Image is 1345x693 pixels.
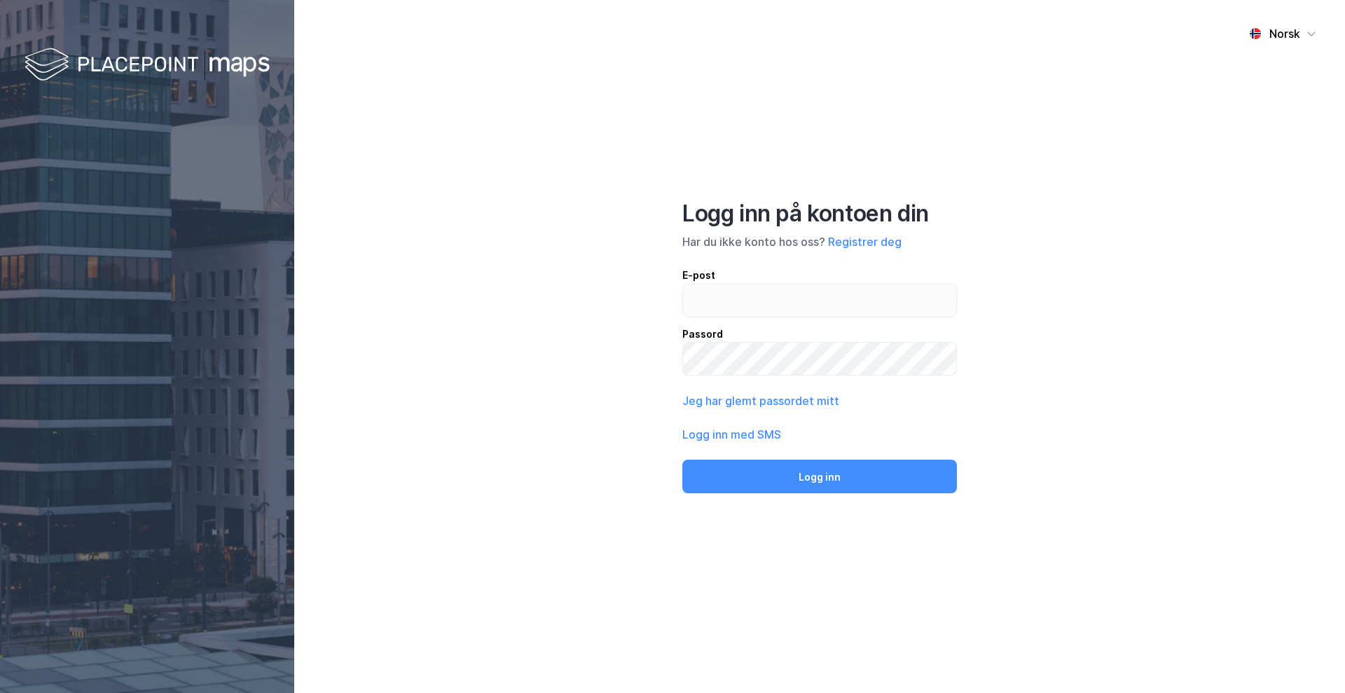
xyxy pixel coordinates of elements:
[682,267,957,284] div: E-post
[682,460,957,493] button: Logg inn
[682,426,781,443] button: Logg inn med SMS
[682,200,957,228] div: Logg inn på kontoen din
[25,45,270,86] img: logo-white.f07954bde2210d2a523dddb988cd2aa7.svg
[682,233,957,250] div: Har du ikke konto hos oss?
[1269,25,1300,42] div: Norsk
[682,326,957,343] div: Passord
[828,233,902,250] button: Registrer deg
[682,392,839,409] button: Jeg har glemt passordet mitt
